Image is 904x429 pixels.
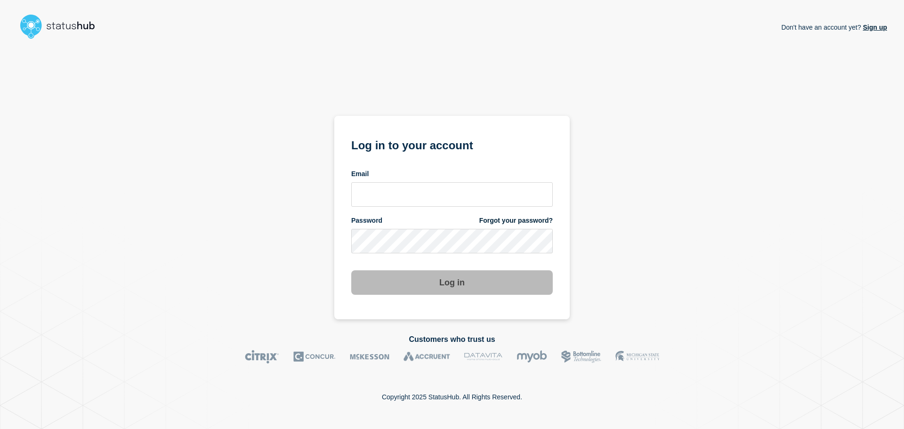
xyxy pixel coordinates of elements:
[561,350,601,364] img: Bottomline logo
[17,335,887,344] h2: Customers who trust us
[351,270,553,295] button: Log in
[781,16,887,39] p: Don't have an account yet?
[404,350,450,364] img: Accruent logo
[479,216,553,225] a: Forgot your password?
[351,182,553,207] input: email input
[861,24,887,31] a: Sign up
[615,350,659,364] img: MSU logo
[17,11,106,41] img: StatusHub logo
[464,350,502,364] img: DataVita logo
[351,170,369,178] span: Email
[293,350,336,364] img: Concur logo
[351,136,553,153] h1: Log in to your account
[517,350,547,364] img: myob logo
[351,216,382,225] span: Password
[351,229,553,253] input: password input
[245,350,279,364] img: Citrix logo
[350,350,389,364] img: McKesson logo
[382,393,522,401] p: Copyright 2025 StatusHub. All Rights Reserved.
